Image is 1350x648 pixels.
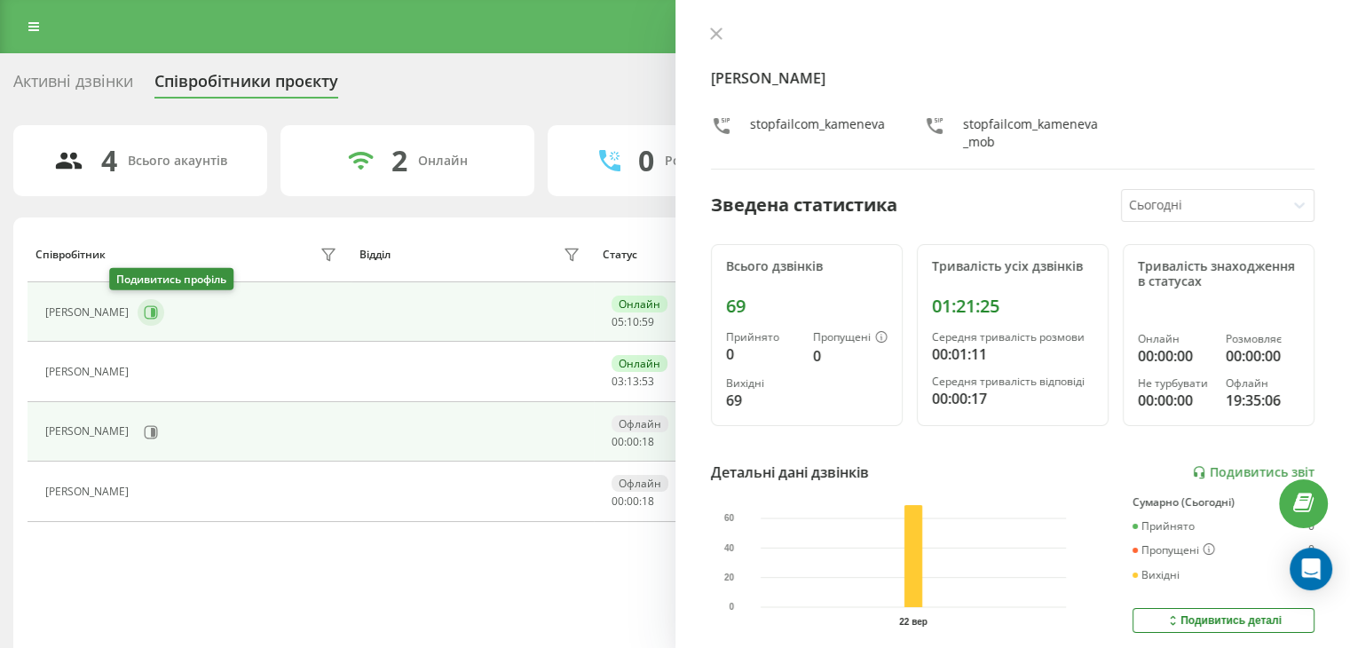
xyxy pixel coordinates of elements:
div: [PERSON_NAME] [45,366,133,378]
div: stopfailcom_kameneva_mob [963,115,1101,151]
div: : : [612,375,654,388]
div: Прийнято [1133,520,1195,533]
span: 05 [612,314,624,329]
div: 00:00:00 [1138,345,1212,367]
span: 00 [612,434,624,449]
div: 0 [638,144,654,178]
span: 18 [642,434,654,449]
text: 60 [724,514,735,524]
div: Статус [603,249,637,261]
div: Активні дзвінки [13,72,133,99]
span: 18 [642,494,654,509]
div: Детальні дані дзвінків [711,462,869,483]
div: Всього акаунтів [128,154,227,169]
div: [PERSON_NAME] [45,486,133,498]
div: Подивитись деталі [1165,613,1282,628]
div: Співробітники проєкту [154,72,338,99]
div: Середня тривалість розмови [932,331,1093,344]
h4: [PERSON_NAME] [711,67,1315,89]
div: 0 [1308,543,1314,557]
div: Відділ [359,249,391,261]
div: Онлайн [1138,333,1212,345]
text: 20 [724,573,735,582]
div: Співробітник [36,249,106,261]
div: [PERSON_NAME] [45,306,133,319]
div: Розмовляють [665,154,751,169]
span: 03 [612,374,624,389]
div: Прийнято [726,331,799,344]
div: 0 [813,345,888,367]
span: 00 [627,434,639,449]
div: 01:21:25 [932,296,1093,317]
div: Пропущені [813,331,888,345]
div: Вихідні [726,377,799,390]
div: Зведена статистика [711,192,897,218]
div: 00:00:00 [1138,390,1212,411]
div: Сумарно (Сьогодні) [1133,496,1314,509]
div: 2 [391,144,407,178]
div: Всього дзвінків [726,259,888,274]
button: Подивитись деталі [1133,608,1314,633]
a: Подивитись звіт [1192,465,1314,480]
div: : : [612,316,654,328]
div: Вихідні [1133,569,1180,581]
div: 69 [726,390,799,411]
div: stopfailcom_kameneva [750,115,885,151]
div: 00:01:11 [932,344,1093,365]
div: Не турбувати [1138,377,1212,390]
div: Тривалість знаходження в статусах [1138,259,1299,289]
div: Подивитись профіль [109,268,233,290]
div: Офлайн [612,415,668,432]
div: Офлайн [612,475,668,492]
span: 59 [642,314,654,329]
div: Пропущені [1133,543,1215,557]
div: 0 [1308,520,1314,533]
div: [PERSON_NAME] [45,425,133,438]
text: 40 [724,543,735,553]
span: 10 [627,314,639,329]
div: 4 [101,144,117,178]
text: 22 вер [899,617,928,627]
div: Середня тривалість відповіді [932,375,1093,388]
div: Open Intercom Messenger [1290,548,1332,590]
div: 69 [726,296,888,317]
div: 0 [726,344,799,365]
div: : : [612,436,654,448]
span: 53 [642,374,654,389]
text: 0 [729,603,734,612]
div: Тривалість усіх дзвінків [932,259,1093,274]
span: 00 [627,494,639,509]
div: Онлайн [612,355,667,372]
span: 00 [612,494,624,509]
div: 19:35:06 [1226,390,1299,411]
span: 13 [627,374,639,389]
div: 00:00:17 [932,388,1093,409]
div: : : [612,495,654,508]
div: 00:00:00 [1226,345,1299,367]
div: Розмовляє [1226,333,1299,345]
div: Офлайн [1226,377,1299,390]
div: Онлайн [612,296,667,312]
div: Онлайн [418,154,468,169]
